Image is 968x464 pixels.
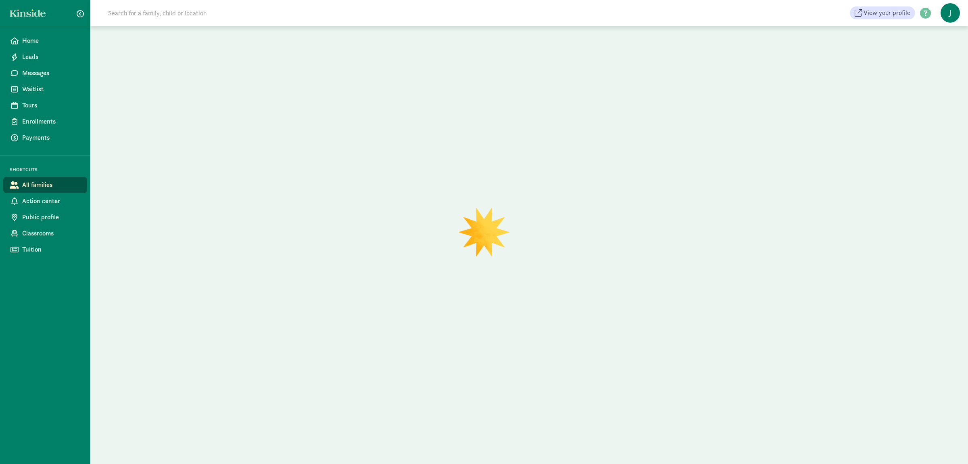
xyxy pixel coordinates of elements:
span: Messages [22,68,81,78]
span: Payments [22,133,81,143]
span: J [941,3,960,23]
a: Enrollments [3,113,87,130]
a: Leads [3,49,87,65]
span: Waitlist [22,84,81,94]
a: Messages [3,65,87,81]
span: Enrollments [22,117,81,126]
a: Waitlist [3,81,87,97]
span: Home [22,36,81,46]
span: Tuition [22,245,81,254]
input: Search for a family, child or location [103,5,330,21]
span: All families [22,180,81,190]
span: Leads [22,52,81,62]
a: View your profile [850,6,915,19]
a: Action center [3,193,87,209]
span: View your profile [864,8,910,18]
span: Action center [22,196,81,206]
span: Tours [22,101,81,110]
span: Public profile [22,212,81,222]
a: Public profile [3,209,87,225]
a: Home [3,33,87,49]
a: Classrooms [3,225,87,241]
a: Payments [3,130,87,146]
a: All families [3,177,87,193]
a: Tuition [3,241,87,258]
span: Classrooms [22,229,81,238]
a: Tours [3,97,87,113]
